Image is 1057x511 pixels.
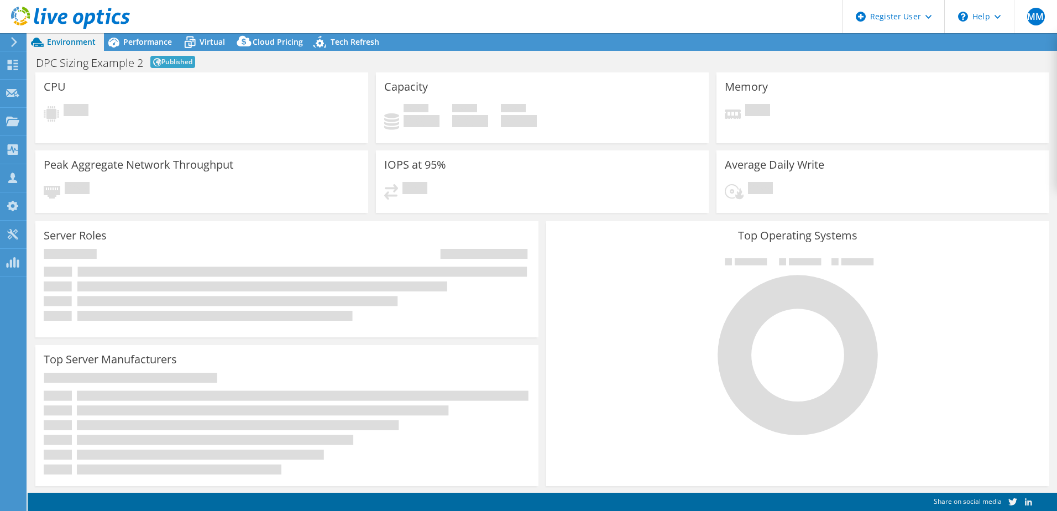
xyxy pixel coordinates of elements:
[150,56,195,68] span: Published
[402,182,427,197] span: Pending
[934,497,1002,506] span: Share on social media
[745,104,770,119] span: Pending
[404,115,439,127] h4: 0 GiB
[331,36,379,47] span: Tech Refresh
[253,36,303,47] span: Cloud Pricing
[64,104,88,119] span: Pending
[44,230,107,242] h3: Server Roles
[44,159,233,171] h3: Peak Aggregate Network Throughput
[384,81,428,93] h3: Capacity
[44,353,177,366] h3: Top Server Manufacturers
[65,182,90,197] span: Pending
[200,36,225,47] span: Virtual
[725,81,768,93] h3: Memory
[554,230,1041,242] h3: Top Operating Systems
[44,81,66,93] h3: CPU
[958,12,968,22] svg: \n
[501,104,526,115] span: Total
[404,104,428,115] span: Used
[452,104,477,115] span: Free
[725,159,824,171] h3: Average Daily Write
[47,36,96,47] span: Environment
[501,115,537,127] h4: 0 GiB
[748,182,773,197] span: Pending
[123,36,172,47] span: Performance
[452,115,488,127] h4: 0 GiB
[36,58,143,69] h1: DPC Sizing Example 2
[384,159,446,171] h3: IOPS at 95%
[1027,8,1045,25] span: MM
